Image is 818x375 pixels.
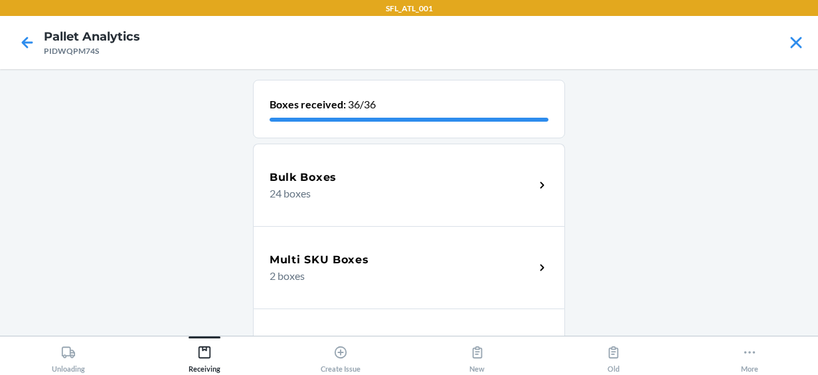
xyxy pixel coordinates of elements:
[44,45,140,57] div: PIDWQPM74S
[682,336,818,373] button: More
[253,144,565,226] a: Bulk Boxes24 boxes
[270,186,524,201] p: 24 boxes
[270,98,346,110] b: Boxes received:
[253,226,565,309] a: Multi SKU Boxes2 boxes
[270,268,524,284] p: 2 boxes
[386,3,433,15] p: SFL_ATL_001
[273,336,409,373] button: Create Issue
[44,28,140,45] h4: Pallet Analytics
[136,336,272,373] button: Receiving
[409,336,545,373] button: New
[321,340,361,373] div: Create Issue
[469,340,485,373] div: New
[741,340,758,373] div: More
[270,252,369,268] h5: Multi SKU Boxes
[189,340,220,373] div: Receiving
[545,336,681,373] button: Old
[270,96,548,112] p: 36/36
[270,170,337,186] h5: Bulk Boxes
[606,340,621,373] div: Old
[270,334,375,350] h5: Single SKU Boxes
[52,340,85,373] div: Unloading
